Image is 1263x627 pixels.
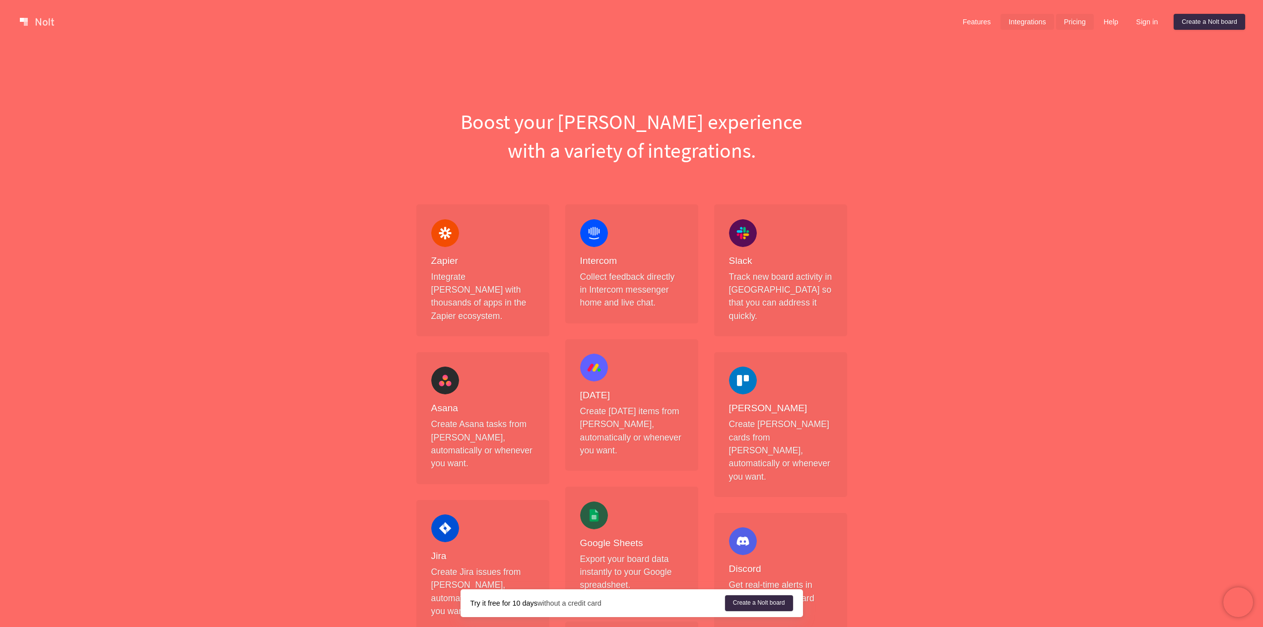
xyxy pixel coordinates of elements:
p: Create [PERSON_NAME] cards from [PERSON_NAME], automatically or whenever you want. [729,418,832,483]
h4: Intercom [580,255,683,267]
p: Get real-time alerts in Discord for new board activity. [729,578,832,618]
div: without a credit card [470,598,725,608]
p: Track new board activity in [GEOGRAPHIC_DATA] so that you can address it quickly. [729,270,832,323]
p: Create Asana tasks from [PERSON_NAME], automatically or whenever you want. [431,418,534,470]
h4: Jira [431,550,534,563]
h4: [DATE] [580,389,683,402]
h4: [PERSON_NAME] [729,402,832,415]
h4: Zapier [431,255,534,267]
h4: Asana [431,402,534,415]
a: Pricing [1056,14,1094,30]
p: Create [DATE] items from [PERSON_NAME], automatically or whenever you want. [580,405,683,457]
h1: Boost your [PERSON_NAME] experience with a variety of integrations. [408,107,855,165]
h4: Slack [729,255,832,267]
strong: Try it free for 10 days [470,599,537,607]
a: Help [1096,14,1127,30]
p: Create Jira issues from [PERSON_NAME], automatically or whenever you want. [431,565,534,618]
p: Integrate [PERSON_NAME] with thousands of apps in the Zapier ecosystem. [431,270,534,323]
iframe: Chatra live chat [1223,587,1253,617]
p: Collect feedback directly in Intercom messenger home and live chat. [580,270,683,310]
a: Sign in [1128,14,1166,30]
a: Create a Nolt board [725,595,793,611]
a: Features [955,14,999,30]
p: Export your board data instantly to your Google spreadsheet. [580,553,683,592]
a: Integrations [1000,14,1054,30]
h4: Google Sheets [580,537,683,550]
h4: Discord [729,563,832,575]
a: Create a Nolt board [1174,14,1245,30]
